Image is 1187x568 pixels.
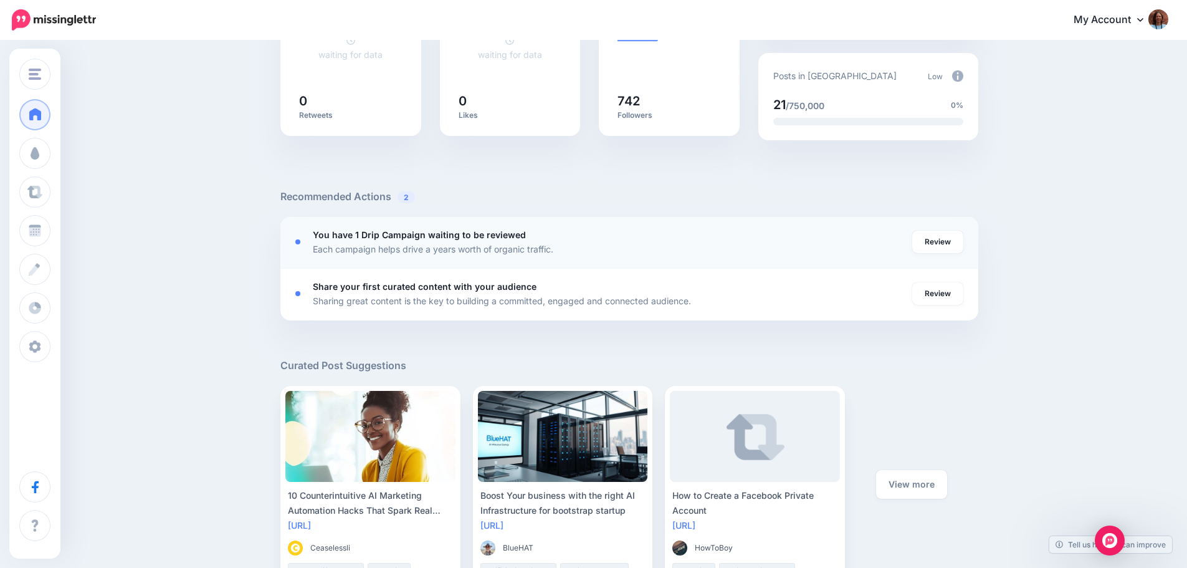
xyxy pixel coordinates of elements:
[313,281,536,292] b: Share your first curated content with your audience
[617,110,721,120] p: Followers
[928,72,943,81] span: Low
[280,189,978,205] h5: Recommended Actions
[480,541,495,556] img: E51S7PW86W5ZNQV52ND4VMF1WNU0WWOU_thumb.png
[672,488,837,518] div: How to Create a Facebook Private Account
[398,191,415,203] span: 2
[786,100,824,111] span: /750,000
[12,9,96,31] img: Missinglettr
[952,70,963,82] img: info-circle-grey.png
[313,242,553,256] p: Each campaign helps drive a years worth of organic traffic.
[459,110,562,120] p: Likes
[672,541,687,556] img: E79QJFDZSDFOS6II9M8TC5ZOCPIECS8G_thumb.jpg
[29,69,41,80] img: menu.png
[295,291,300,296] div: <div class='status-dot small red margin-right'></div>Error
[1095,526,1125,556] div: Open Intercom Messenger
[876,470,947,499] a: View more
[310,542,350,554] span: Ceaselessli
[672,520,695,531] a: [URL]
[912,282,963,305] a: Review
[480,488,646,518] div: Boost Your business with the right AI Infrastructure for bootstrap startup
[1049,536,1172,553] a: Tell us how we can improve
[299,95,403,107] h5: 0
[288,488,453,518] div: 10 Counterintuitive AI Marketing Automation Hacks That Spark Real Feelings
[503,542,533,554] span: BlueHAT
[1061,5,1168,36] a: My Account
[288,541,303,556] img: MQSJWLHJCKXV2AQVWKGQBXABK9I9LYSZ_thumb.gif
[280,358,978,373] h5: Curated Post Suggestions
[951,99,963,112] span: 0%
[773,97,786,112] span: 21
[288,520,311,531] a: [URL]
[695,542,733,554] span: HowToBoy
[313,294,691,308] p: Sharing great content is the key to building a committed, engaged and connected audience.
[299,110,403,120] p: Retweets
[912,231,963,253] a: Review
[295,239,300,244] div: <div class='status-dot small red margin-right'></div>Error
[617,95,721,107] h5: 742
[459,95,562,107] h5: 0
[773,69,897,83] p: Posts in [GEOGRAPHIC_DATA]
[480,520,503,531] a: [URL]
[313,229,526,240] b: You have 1 Drip Campaign waiting to be reviewed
